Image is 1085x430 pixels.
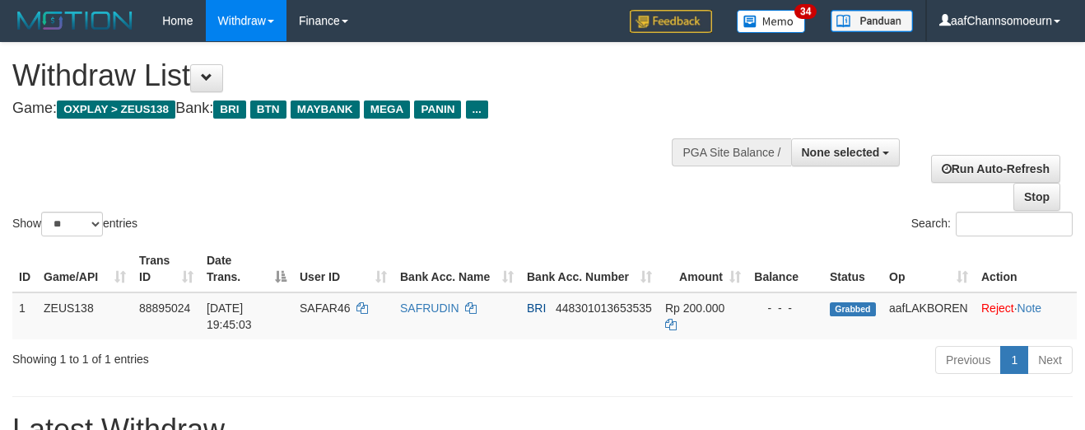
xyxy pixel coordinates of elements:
a: Previous [935,346,1001,374]
h1: Withdraw List [12,59,707,92]
span: MAYBANK [291,100,360,119]
h4: Game: Bank: [12,100,707,117]
th: Bank Acc. Number: activate to sort column ascending [520,245,659,292]
label: Show entries [12,212,137,236]
img: panduan.png [831,10,913,32]
a: Run Auto-Refresh [931,155,1060,183]
span: BRI [213,100,245,119]
img: Feedback.jpg [630,10,712,33]
th: ID [12,245,37,292]
button: None selected [791,138,901,166]
span: MEGA [364,100,411,119]
label: Search: [911,212,1073,236]
span: OXPLAY > ZEUS138 [57,100,175,119]
span: ... [466,100,488,119]
a: Stop [1013,183,1060,211]
th: Balance [747,245,823,292]
span: BRI [527,301,546,315]
span: Grabbed [830,302,876,316]
div: PGA Site Balance / [672,138,790,166]
div: Showing 1 to 1 of 1 entries [12,344,440,367]
th: Bank Acc. Name: activate to sort column ascending [393,245,520,292]
span: Rp 200.000 [665,301,724,315]
span: 34 [794,4,817,19]
td: ZEUS138 [37,292,133,339]
a: Next [1027,346,1073,374]
th: Action [975,245,1077,292]
th: Amount: activate to sort column ascending [659,245,747,292]
th: Op: activate to sort column ascending [882,245,975,292]
div: - - - [754,300,817,316]
th: User ID: activate to sort column ascending [293,245,393,292]
a: Note [1017,301,1042,315]
th: Trans ID: activate to sort column ascending [133,245,200,292]
a: SAFRUDIN [400,301,459,315]
span: 88895024 [139,301,190,315]
th: Date Trans.: activate to sort column descending [200,245,293,292]
img: MOTION_logo.png [12,8,137,33]
td: 1 [12,292,37,339]
a: 1 [1000,346,1028,374]
span: BTN [250,100,286,119]
span: Copy 448301013653535 to clipboard [556,301,652,315]
a: Reject [981,301,1014,315]
span: SAFAR46 [300,301,350,315]
input: Search: [956,212,1073,236]
th: Status [823,245,882,292]
span: PANIN [414,100,461,119]
img: Button%20Memo.svg [737,10,806,33]
span: None selected [802,146,880,159]
select: Showentries [41,212,103,236]
span: [DATE] 19:45:03 [207,301,252,331]
td: · [975,292,1077,339]
td: aafLAKBOREN [882,292,975,339]
th: Game/API: activate to sort column ascending [37,245,133,292]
